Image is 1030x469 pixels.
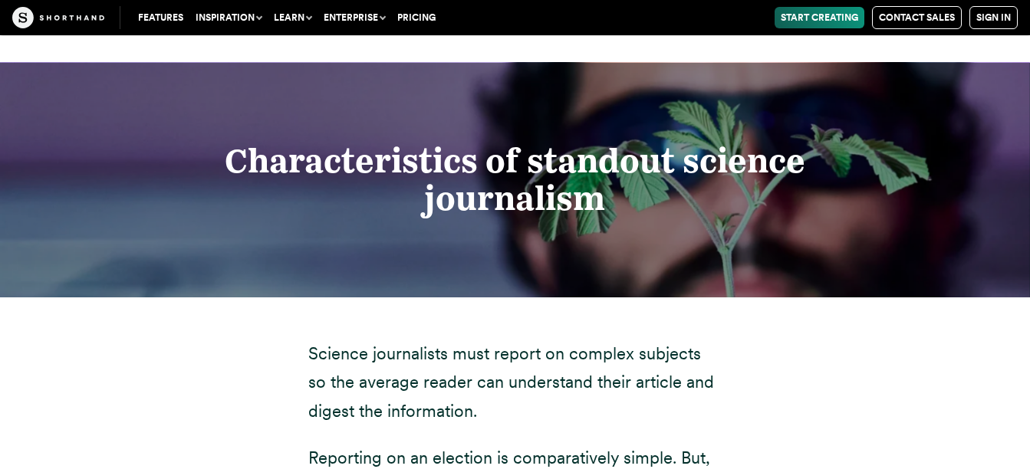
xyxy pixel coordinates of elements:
img: The Craft [12,7,104,28]
a: Contact Sales [872,6,962,29]
p: Science journalists must report on complex subjects so the average reader can understand their ar... [308,339,722,425]
button: Enterprise [318,7,391,28]
a: Sign in [969,6,1018,29]
strong: Characteristics of standout science journalism [225,140,805,218]
a: Start Creating [775,7,864,28]
button: Learn [268,7,318,28]
button: Inspiration [189,7,268,28]
a: Features [132,7,189,28]
a: Pricing [391,7,442,28]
